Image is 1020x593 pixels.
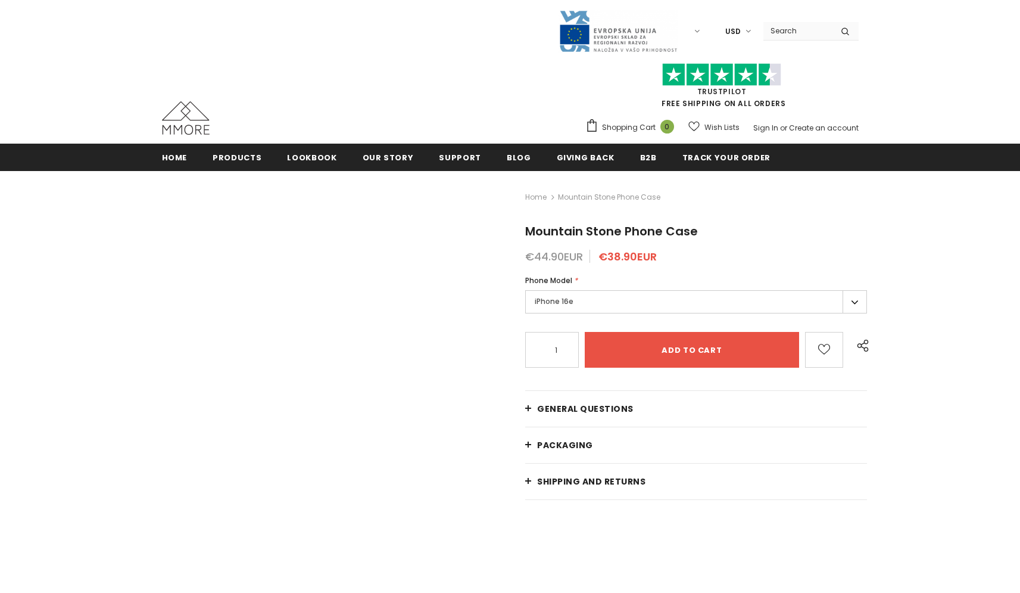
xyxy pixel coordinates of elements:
span: Giving back [557,152,615,163]
img: Javni Razpis [559,10,678,53]
span: €44.90EUR [525,249,583,264]
span: USD [725,26,741,38]
span: Track your order [682,152,771,163]
a: Track your order [682,144,771,170]
span: FREE SHIPPING ON ALL ORDERS [585,69,859,108]
span: or [780,123,787,133]
a: Shopping Cart 0 [585,119,680,136]
span: Products [213,152,261,163]
a: support [439,144,481,170]
a: Products [213,144,261,170]
span: B2B [640,152,657,163]
a: Our Story [363,144,414,170]
a: B2B [640,144,657,170]
a: General Questions [525,391,867,427]
a: Shipping and returns [525,464,867,499]
span: General Questions [537,403,634,415]
span: Lookbook [287,152,336,163]
input: Add to cart [585,332,798,368]
a: Home [525,190,547,204]
span: Shipping and returns [537,476,645,488]
a: Javni Razpis [559,26,678,36]
span: Blog [507,152,531,163]
span: 0 [660,120,674,133]
a: Sign In [753,123,778,133]
a: PACKAGING [525,427,867,463]
span: Shopping Cart [602,122,656,133]
span: Mountain Stone Phone Case [558,190,660,204]
input: Search Site [763,22,832,39]
a: Giving back [557,144,615,170]
span: Our Story [363,152,414,163]
span: support [439,152,481,163]
span: Mountain Stone Phone Case [525,223,698,240]
span: Home [162,152,188,163]
a: Lookbook [287,144,336,170]
a: Wish Lists [688,117,740,138]
a: Blog [507,144,531,170]
img: Trust Pilot Stars [662,63,781,86]
span: Phone Model [525,275,572,285]
label: iPhone 16e [525,290,867,313]
span: PACKAGING [537,439,593,451]
span: €38.90EUR [598,249,657,264]
a: Create an account [789,123,859,133]
a: Trustpilot [697,86,747,97]
span: Wish Lists [704,122,740,133]
a: Home [162,144,188,170]
img: MMORE Cases [162,101,210,135]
